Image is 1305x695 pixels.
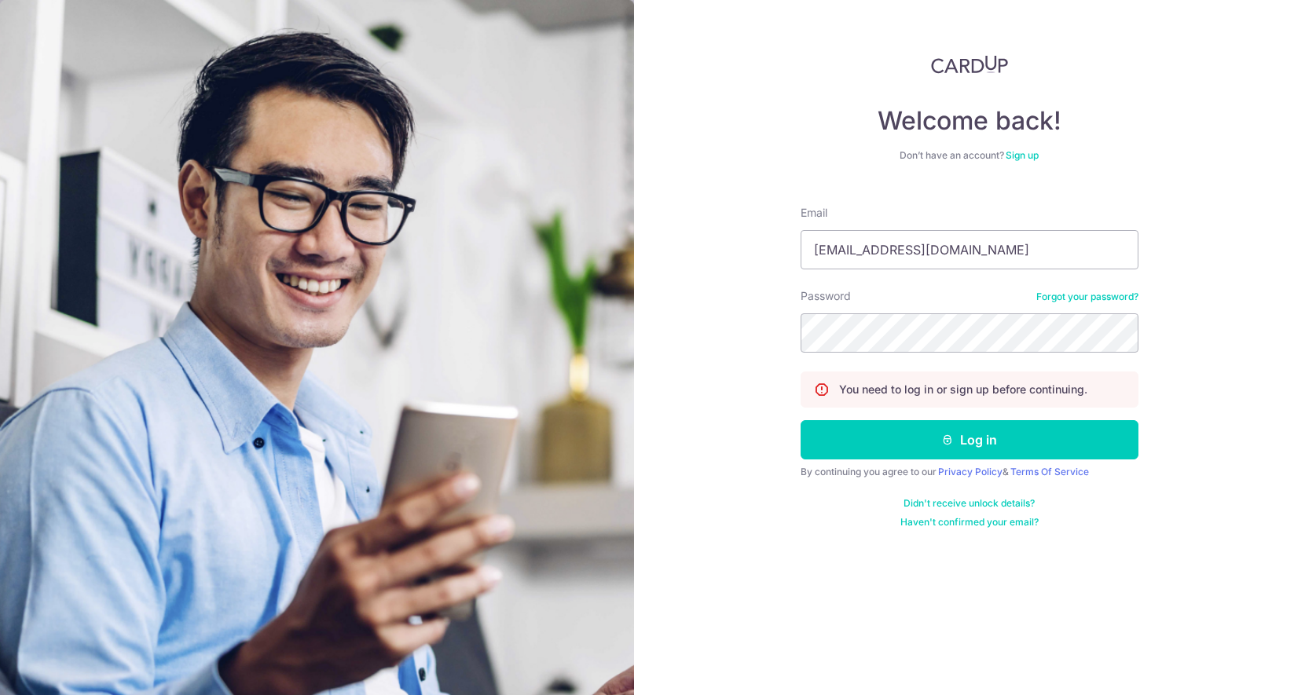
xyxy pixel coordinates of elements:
[801,149,1138,162] div: Don’t have an account?
[839,382,1087,397] p: You need to log in or sign up before continuing.
[801,205,827,221] label: Email
[931,55,1008,74] img: CardUp Logo
[938,466,1003,477] a: Privacy Policy
[904,497,1035,510] a: Didn't receive unlock details?
[1010,466,1089,477] a: Terms Of Service
[900,516,1039,529] a: Haven't confirmed your email?
[801,466,1138,478] div: By continuing you agree to our &
[1036,291,1138,303] a: Forgot your password?
[801,420,1138,459] button: Log in
[1006,149,1039,161] a: Sign up
[801,230,1138,269] input: Enter your Email
[801,288,851,304] label: Password
[801,105,1138,137] h4: Welcome back!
